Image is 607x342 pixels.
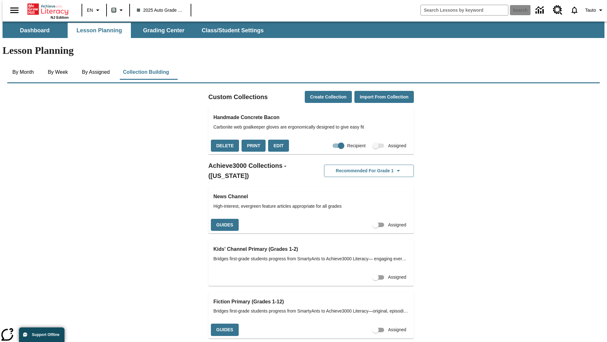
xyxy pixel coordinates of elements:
button: Profile/Settings [583,4,607,16]
span: 2025 Auto Grade 1 B [137,7,184,14]
button: Import from Collection [354,91,414,103]
div: Home [28,2,69,19]
button: Class/Student Settings [197,23,269,38]
span: EN [87,7,93,14]
button: Print, will open in a new window [242,140,266,152]
a: Data Center [532,2,549,19]
span: Carbonite web goalkeeper gloves are ergonomically designed to give easy fit [213,124,409,130]
input: search field [421,5,508,15]
h3: Handmade Concrete Bacon [213,113,409,122]
button: Collection Building [118,65,174,80]
h2: Custom Collections [208,92,268,102]
a: Resource Center, Will open in new tab [549,2,566,19]
h3: Fiction Primary (Grades 1-12) [213,297,409,306]
span: Assigned [388,222,406,228]
button: Grading Center [132,23,195,38]
button: Create Collection [305,91,352,103]
button: Lesson Planning [68,23,131,38]
h1: Lesson Planning [3,45,604,56]
button: Language: EN, Select a language [84,4,104,16]
h3: News Channel [213,192,409,201]
span: Bridges first-grade students progress from SmartyAnts to Achieve3000 Literacy—original, episodic ... [213,308,409,314]
button: Guides [211,219,239,231]
span: Tauto [585,7,596,14]
button: By Week [42,65,74,80]
span: NJ Edition [51,16,69,19]
span: Recipient [347,142,365,149]
button: Delete [211,140,239,152]
button: Guides [211,324,239,336]
button: Support Offline [19,327,64,342]
a: Home [28,3,69,16]
button: Boost Class color is gray green. Change class color [109,4,127,16]
button: Dashboard [3,23,66,38]
span: B [112,6,115,14]
span: Assigned [388,326,406,333]
span: Assigned [388,142,406,149]
span: Bridges first-grade students progress from SmartyAnts to Achieve3000 Literacy— engaging evergreen... [213,256,409,262]
span: High-interest, evergreen feature articles appropriate for all grades [213,203,409,210]
div: SubNavbar [3,23,269,38]
button: Recommended for Grade 1 [324,165,414,177]
span: Assigned [388,274,406,281]
button: Open side menu [5,1,24,20]
div: SubNavbar [3,22,604,38]
button: By Assigned [77,65,115,80]
h2: Achieve3000 Collections - ([US_STATE]) [208,161,311,181]
button: By Month [7,65,39,80]
h3: Kids' Channel Primary (Grades 1-2) [213,245,409,254]
span: Support Offline [32,332,59,337]
button: Edit [268,140,289,152]
a: Notifications [566,2,583,18]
